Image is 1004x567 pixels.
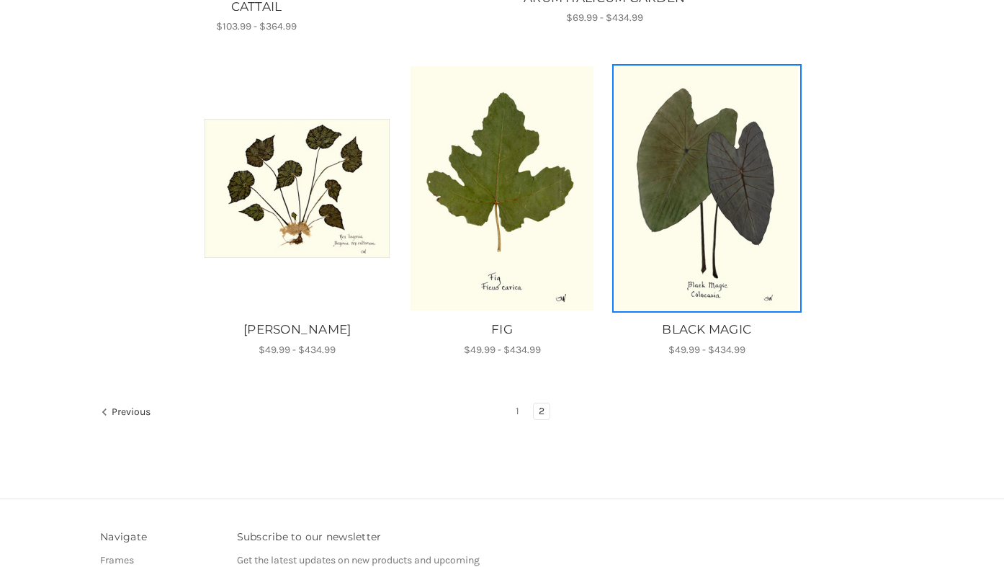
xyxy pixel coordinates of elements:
[614,66,799,311] img: Unframed
[237,530,495,545] h3: Subscribe to our newsletter
[216,20,297,32] span: $103.99 - $364.99
[612,321,802,339] a: BLACK MAGIC, Price range from $49.99 to $434.99
[409,66,594,311] img: Unframed
[202,321,392,339] a: REX BEGONIA, Price range from $49.99 to $434.99
[100,554,134,566] a: Frames
[101,403,156,422] a: Previous
[409,66,594,311] a: FIG, Price range from $49.99 to $434.99
[205,66,390,311] a: REX BEGONIA, Price range from $49.99 to $434.99
[614,66,799,311] a: BLACK MAGIC, Price range from $49.99 to $434.99
[511,403,524,419] a: Page 1 of 2
[464,344,541,356] span: $49.99 - $434.99
[566,12,643,24] span: $69.99 - $434.99
[259,344,336,356] span: $49.99 - $434.99
[100,530,222,545] h3: Navigate
[534,403,550,419] a: Page 2 of 2
[100,403,904,423] nav: pagination
[205,119,390,258] img: Unframed
[668,344,745,356] span: $49.99 - $434.99
[407,321,596,339] a: FIG, Price range from $49.99 to $434.99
